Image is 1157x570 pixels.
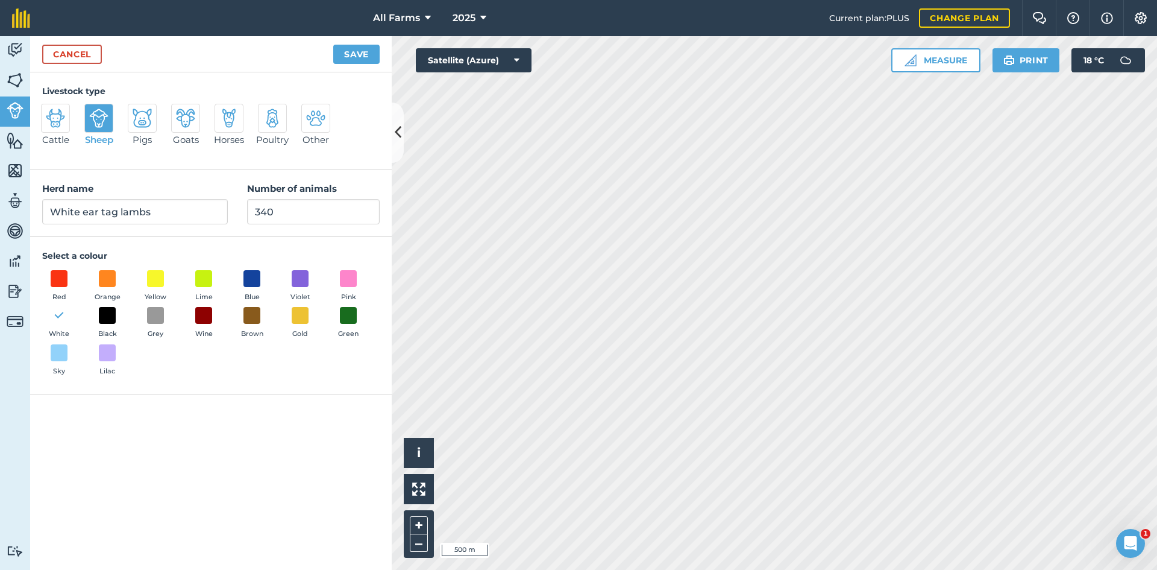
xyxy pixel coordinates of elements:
[331,307,365,340] button: Green
[1032,12,1047,24] img: Two speech bubbles overlapping with the left bubble in the forefront
[85,133,113,147] span: Sheep
[7,282,24,300] img: svg+xml;base64,PD94bWwgdmVyc2lvbj0iMS4wIiBlbmNvZGluZz0idXRmLTgiPz4KPCEtLSBHZW5lcmF0b3I6IEFkb2JlIE...
[256,133,289,147] span: Poultry
[42,270,76,303] button: Red
[139,270,172,303] button: Yellow
[46,109,65,128] img: svg+xml;base64,PD94bWwgdmVyc2lvbj0iMS4wIiBlbmNvZGluZz0idXRmLTgiPz4KPCEtLSBHZW5lcmF0b3I6IEFkb2JlIE...
[1133,12,1148,24] img: A cog icon
[241,329,263,340] span: Brown
[1003,53,1015,68] img: svg+xml;base64,PHN2ZyB4bWxucz0iaHR0cDovL3d3dy53My5vcmcvMjAwMC9zdmciIHdpZHRoPSIxOSIgaGVpZ2h0PSIyNC...
[7,41,24,59] img: svg+xml;base64,PD94bWwgdmVyc2lvbj0iMS4wIiBlbmNvZGluZz0idXRmLTgiPz4KPCEtLSBHZW5lcmF0b3I6IEFkb2JlIE...
[139,307,172,340] button: Grey
[148,329,163,340] span: Grey
[1114,48,1138,72] img: svg+xml;base64,PD94bWwgdmVyc2lvbj0iMS4wIiBlbmNvZGluZz0idXRmLTgiPz4KPCEtLSBHZW5lcmF0b3I6IEFkb2JlIE...
[416,48,531,72] button: Satellite (Azure)
[245,292,260,303] span: Blue
[412,483,425,496] img: Four arrows, one pointing top left, one top right, one bottom right and the last bottom left
[90,270,124,303] button: Orange
[1141,529,1150,539] span: 1
[283,307,317,340] button: Gold
[235,270,269,303] button: Blue
[42,183,93,194] strong: Herd name
[453,11,475,25] span: 2025
[306,109,325,128] img: svg+xml;base64,PD94bWwgdmVyc2lvbj0iMS4wIiBlbmNvZGluZz0idXRmLTgiPz4KPCEtLSBHZW5lcmF0b3I6IEFkb2JlIE...
[145,292,166,303] span: Yellow
[263,109,282,128] img: svg+xml;base64,PD94bWwgdmVyc2lvbj0iMS4wIiBlbmNvZGluZz0idXRmLTgiPz4KPCEtLSBHZW5lcmF0b3I6IEFkb2JlIE...
[1101,11,1113,25] img: svg+xml;base64,PHN2ZyB4bWxucz0iaHR0cDovL3d3dy53My5vcmcvMjAwMC9zdmciIHdpZHRoPSIxNyIgaGVpZ2h0PSIxNy...
[90,344,124,377] button: Lilac
[247,183,337,194] strong: Number of animals
[42,344,76,377] button: Sky
[417,445,421,460] span: i
[7,545,24,557] img: svg+xml;base64,PD94bWwgdmVyc2lvbj0iMS4wIiBlbmNvZGluZz0idXRmLTgiPz4KPCEtLSBHZW5lcmF0b3I6IEFkb2JlIE...
[42,45,102,64] a: Cancel
[98,329,117,340] span: Black
[1071,48,1145,72] button: 18 °C
[303,133,329,147] span: Other
[53,366,65,377] span: Sky
[292,329,308,340] span: Gold
[173,133,199,147] span: Goats
[187,307,221,340] button: Wine
[95,292,121,303] span: Orange
[7,252,24,270] img: svg+xml;base64,PD94bWwgdmVyc2lvbj0iMS4wIiBlbmNvZGluZz0idXRmLTgiPz4KPCEtLSBHZW5lcmF0b3I6IEFkb2JlIE...
[404,438,434,468] button: i
[7,222,24,240] img: svg+xml;base64,PD94bWwgdmVyc2lvbj0iMS4wIiBlbmNvZGluZz0idXRmLTgiPz4KPCEtLSBHZW5lcmF0b3I6IEFkb2JlIE...
[992,48,1060,72] button: Print
[52,292,66,303] span: Red
[99,366,115,377] span: Lilac
[333,45,380,64] button: Save
[90,307,124,340] button: Black
[331,270,365,303] button: Pink
[54,308,64,323] img: svg+xml;base64,PHN2ZyB4bWxucz0iaHR0cDovL3d3dy53My5vcmcvMjAwMC9zdmciIHdpZHRoPSIxOCIgaGVpZ2h0PSIyNC...
[42,250,107,261] strong: Select a colour
[7,313,24,330] img: svg+xml;base64,PD94bWwgdmVyc2lvbj0iMS4wIiBlbmNvZGluZz0idXRmLTgiPz4KPCEtLSBHZW5lcmF0b3I6IEFkb2JlIE...
[214,133,244,147] span: Horses
[49,329,69,340] span: White
[42,84,380,98] h4: Livestock type
[290,292,310,303] span: Violet
[410,516,428,534] button: +
[133,133,152,147] span: Pigs
[176,109,195,128] img: svg+xml;base64,PD94bWwgdmVyc2lvbj0iMS4wIiBlbmNvZGluZz0idXRmLTgiPz4KPCEtLSBHZW5lcmF0b3I6IEFkb2JlIE...
[1116,529,1145,558] iframe: Intercom live chat
[89,109,108,128] img: svg+xml;base64,PD94bWwgdmVyc2lvbj0iMS4wIiBlbmNvZGluZz0idXRmLTgiPz4KPCEtLSBHZW5lcmF0b3I6IEFkb2JlIE...
[1066,12,1080,24] img: A question mark icon
[373,11,420,25] span: All Farms
[133,109,152,128] img: svg+xml;base64,PD94bWwgdmVyc2lvbj0iMS4wIiBlbmNvZGluZz0idXRmLTgiPz4KPCEtLSBHZW5lcmF0b3I6IEFkb2JlIE...
[12,8,30,28] img: fieldmargin Logo
[829,11,909,25] span: Current plan : PLUS
[187,270,221,303] button: Lime
[195,329,213,340] span: Wine
[7,192,24,210] img: svg+xml;base64,PD94bWwgdmVyc2lvbj0iMS4wIiBlbmNvZGluZz0idXRmLTgiPz4KPCEtLSBHZW5lcmF0b3I6IEFkb2JlIE...
[905,54,917,66] img: Ruler icon
[410,534,428,552] button: –
[341,292,356,303] span: Pink
[7,162,24,180] img: svg+xml;base64,PHN2ZyB4bWxucz0iaHR0cDovL3d3dy53My5vcmcvMjAwMC9zdmciIHdpZHRoPSI1NiIgaGVpZ2h0PSI2MC...
[7,71,24,89] img: svg+xml;base64,PHN2ZyB4bWxucz0iaHR0cDovL3d3dy53My5vcmcvMjAwMC9zdmciIHdpZHRoPSI1NiIgaGVpZ2h0PSI2MC...
[235,307,269,340] button: Brown
[338,329,359,340] span: Green
[7,131,24,150] img: svg+xml;base64,PHN2ZyB4bWxucz0iaHR0cDovL3d3dy53My5vcmcvMjAwMC9zdmciIHdpZHRoPSI1NiIgaGVpZ2h0PSI2MC...
[42,133,69,147] span: Cattle
[283,270,317,303] button: Violet
[219,109,239,128] img: svg+xml;base64,PD94bWwgdmVyc2lvbj0iMS4wIiBlbmNvZGluZz0idXRmLTgiPz4KPCEtLSBHZW5lcmF0b3I6IEFkb2JlIE...
[195,292,213,303] span: Lime
[1083,48,1104,72] span: 18 ° C
[891,48,980,72] button: Measure
[919,8,1010,28] a: Change plan
[7,102,24,119] img: svg+xml;base64,PD94bWwgdmVyc2lvbj0iMS4wIiBlbmNvZGluZz0idXRmLTgiPz4KPCEtLSBHZW5lcmF0b3I6IEFkb2JlIE...
[42,307,76,340] button: White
